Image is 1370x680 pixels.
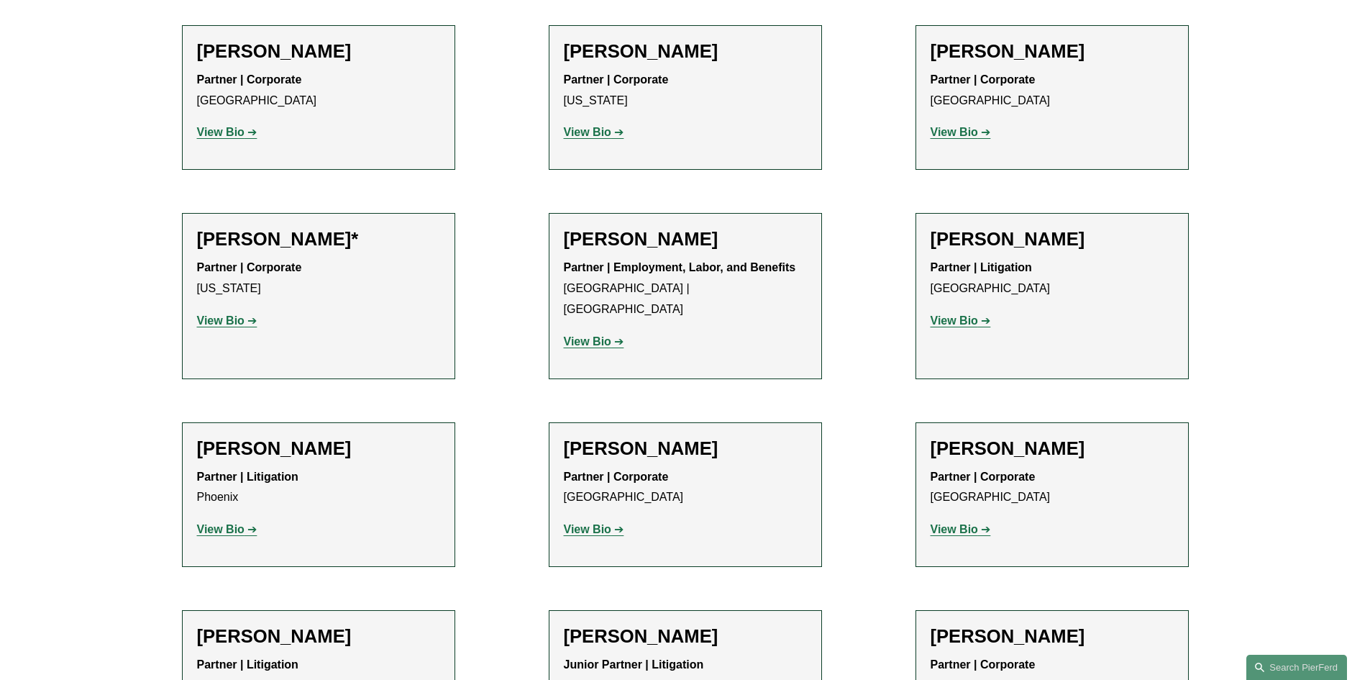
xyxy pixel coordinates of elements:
h2: [PERSON_NAME] [931,438,1174,460]
strong: Partner | Employment, Labor, and Benefits [564,261,796,273]
a: View Bio [564,523,624,535]
a: Search this site [1246,655,1347,680]
h2: [PERSON_NAME] [564,40,807,63]
a: View Bio [197,126,257,138]
strong: Partner | Corporate [197,261,302,273]
h2: [PERSON_NAME] [564,625,807,648]
p: [GEOGRAPHIC_DATA] | [GEOGRAPHIC_DATA] [564,258,807,319]
strong: Partner | Corporate [197,73,302,86]
strong: Partner | Corporate [931,658,1036,671]
a: View Bio [564,335,624,348]
p: [GEOGRAPHIC_DATA] [931,467,1174,509]
a: View Bio [564,126,624,138]
strong: Partner | Litigation [931,261,1032,273]
h2: [PERSON_NAME] [564,228,807,250]
h2: [PERSON_NAME] [564,438,807,460]
h2: [PERSON_NAME] [197,438,440,460]
a: View Bio [197,314,257,327]
strong: Junior Partner | Litigation [564,658,704,671]
p: Phoenix [197,467,440,509]
strong: Partner | Corporate [564,471,669,483]
strong: View Bio [564,335,611,348]
a: View Bio [931,314,991,327]
p: [GEOGRAPHIC_DATA] [931,70,1174,112]
strong: Partner | Corporate [931,471,1036,483]
h2: [PERSON_NAME] [931,625,1174,648]
strong: View Bio [931,523,978,535]
strong: View Bio [564,126,611,138]
a: View Bio [931,523,991,535]
strong: View Bio [197,126,245,138]
h2: [PERSON_NAME] [197,625,440,648]
p: [GEOGRAPHIC_DATA] [931,258,1174,299]
strong: Partner | Corporate [564,73,669,86]
a: View Bio [197,523,257,535]
strong: View Bio [931,126,978,138]
p: [GEOGRAPHIC_DATA] [197,70,440,112]
p: [GEOGRAPHIC_DATA] [564,467,807,509]
p: [US_STATE] [197,258,440,299]
p: [US_STATE] [564,70,807,112]
strong: Partner | Litigation [197,658,298,671]
strong: Partner | Corporate [931,73,1036,86]
strong: View Bio [197,523,245,535]
strong: Partner | Litigation [197,471,298,483]
h2: [PERSON_NAME] [931,40,1174,63]
strong: View Bio [197,314,245,327]
strong: View Bio [931,314,978,327]
h2: [PERSON_NAME]* [197,228,440,250]
a: View Bio [931,126,991,138]
h2: [PERSON_NAME] [197,40,440,63]
strong: View Bio [564,523,611,535]
h2: [PERSON_NAME] [931,228,1174,250]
